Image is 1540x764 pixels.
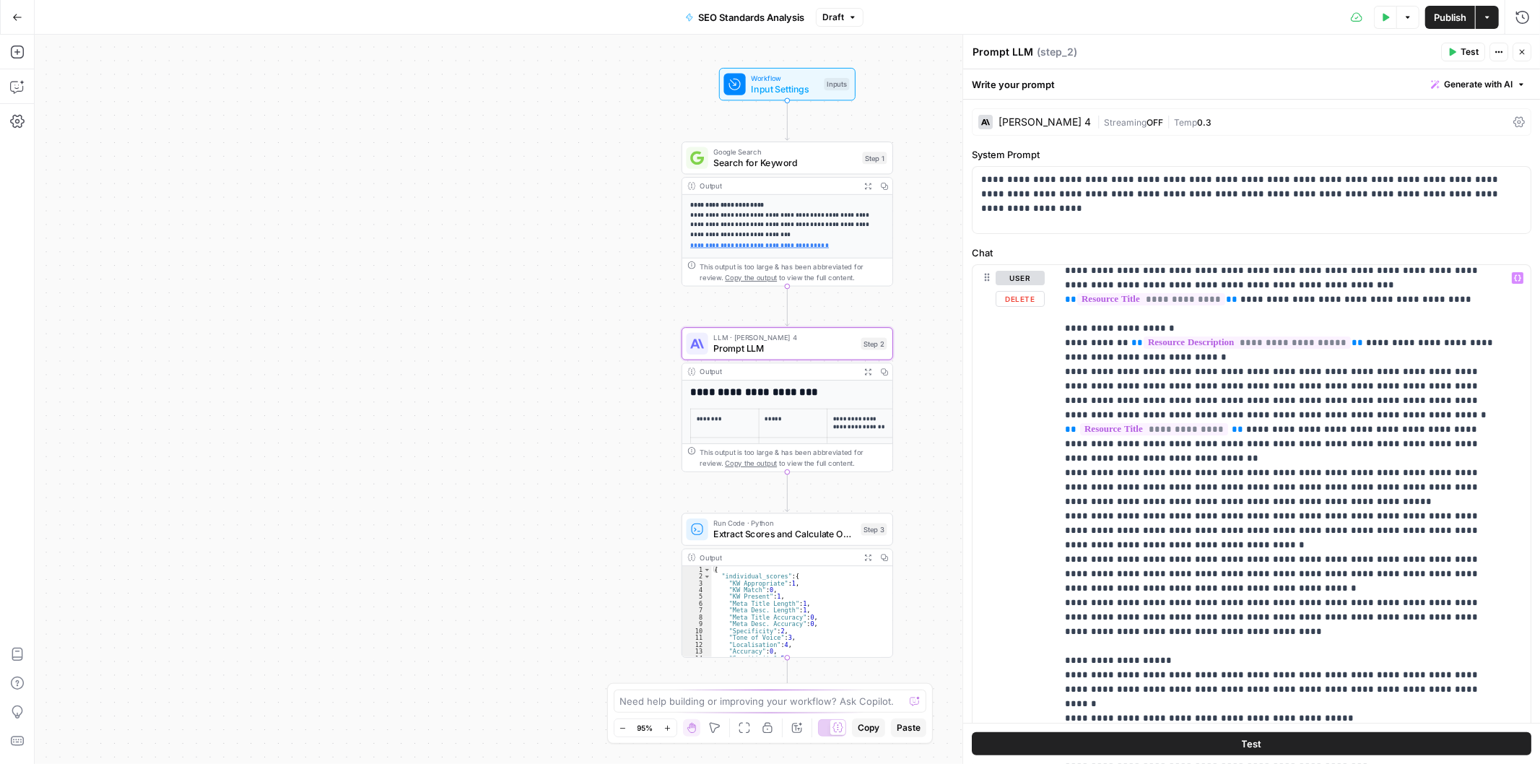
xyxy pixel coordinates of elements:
[1425,6,1475,29] button: Publish
[682,635,712,641] div: 11
[700,552,856,563] div: Output
[682,614,712,620] div: 8
[713,527,856,541] span: Extract Scores and Calculate Overall Rating
[861,524,887,536] div: Step 3
[682,641,712,648] div: 12
[1461,45,1479,58] span: Test
[1147,117,1163,128] span: OFF
[700,261,887,283] div: This output is too large & has been abbreviated for review. to view the full content.
[996,271,1045,285] button: user
[972,147,1531,162] label: System Prompt
[698,10,804,25] span: SEO Standards Analysis
[786,658,790,698] g: Edge from step_3 to end
[751,82,819,96] span: Input Settings
[1434,10,1466,25] span: Publish
[973,45,1033,59] textarea: Prompt LLM
[682,600,712,607] div: 6
[682,566,712,573] div: 1
[703,573,710,580] span: Toggle code folding, rows 2 through 15
[786,472,790,512] g: Edge from step_2 to step_3
[861,337,887,350] div: Step 2
[700,366,856,377] div: Output
[825,78,850,90] div: Inputs
[682,594,712,600] div: 5
[1197,117,1211,128] span: 0.3
[682,587,712,594] div: 4
[786,101,790,141] g: Edge from start to step_1
[1174,117,1197,128] span: Temp
[713,156,857,170] span: Search for Keyword
[682,621,712,628] div: 9
[725,459,777,467] span: Copy the output
[703,566,710,573] span: Toggle code folding, rows 1 through 24
[963,69,1540,99] div: Write your prompt
[682,513,893,657] div: Run Code · PythonExtract Scores and Calculate Overall RatingStep 3Output{ "individual_scores":{ "...
[822,11,844,24] span: Draft
[1037,45,1077,59] span: ( step_2 )
[682,573,712,580] div: 2
[999,117,1091,127] div: [PERSON_NAME] 4
[996,291,1045,307] button: Delete
[682,607,712,614] div: 7
[972,246,1531,260] label: Chat
[858,721,879,734] span: Copy
[713,342,856,355] span: Prompt LLM
[713,147,857,157] span: Google Search
[897,721,921,734] span: Paste
[1441,43,1485,61] button: Test
[677,6,813,29] button: SEO Standards Analysis
[972,733,1531,756] button: Test
[682,68,893,100] div: WorkflowInput SettingsInputs
[786,287,790,326] g: Edge from step_1 to step_2
[682,628,712,634] div: 10
[713,518,856,529] span: Run Code · Python
[891,719,926,737] button: Paste
[682,655,712,661] div: 14
[713,332,856,343] span: LLM · [PERSON_NAME] 4
[863,152,887,164] div: Step 1
[638,722,653,734] span: 95%
[700,447,887,469] div: This output is too large & has been abbreviated for review. to view the full content.
[725,274,777,282] span: Copy the output
[1242,737,1262,752] span: Test
[1163,114,1174,129] span: |
[852,719,885,737] button: Copy
[682,648,712,655] div: 13
[700,181,856,191] div: Output
[1444,78,1513,91] span: Generate with AI
[751,73,819,84] span: Workflow
[1097,114,1104,129] span: |
[816,8,863,27] button: Draft
[682,580,712,586] div: 3
[1425,75,1531,94] button: Generate with AI
[1104,117,1147,128] span: Streaming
